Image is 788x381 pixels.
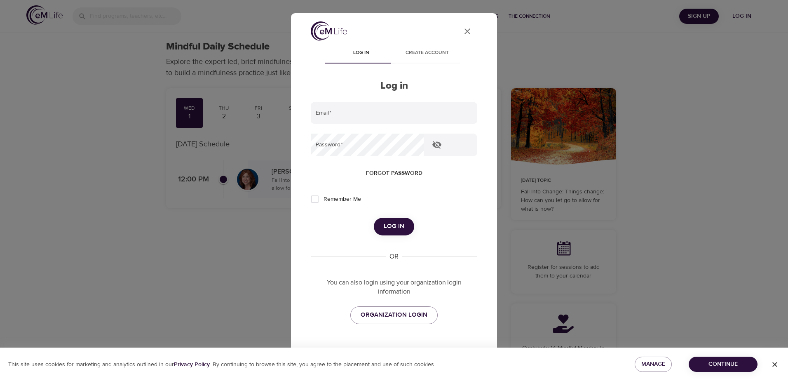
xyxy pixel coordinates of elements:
[366,168,422,179] span: Forgot password
[363,166,426,181] button: Forgot password
[311,80,477,92] h2: Log in
[311,21,347,41] img: logo
[324,195,361,204] span: Remember Me
[384,221,404,232] span: Log in
[457,21,477,41] button: close
[311,278,477,297] p: You can also login using your organization login information
[174,361,210,368] b: Privacy Policy
[361,310,427,320] span: ORGANIZATION LOGIN
[695,359,751,369] span: Continue
[350,306,438,324] a: ORGANIZATION LOGIN
[399,49,455,57] span: Create account
[641,359,665,369] span: Manage
[374,218,414,235] button: Log in
[386,252,402,261] div: OR
[311,44,477,63] div: disabled tabs example
[333,49,389,57] span: Log in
